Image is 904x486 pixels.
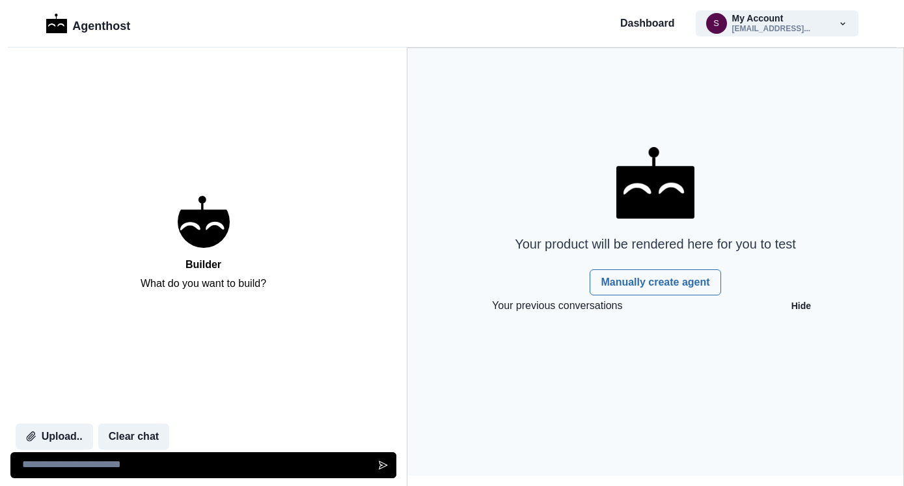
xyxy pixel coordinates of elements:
[784,295,819,316] button: Hide
[141,276,266,291] p: What do you want to build?
[696,10,858,36] button: shelitigates@gmail.comMy Account[EMAIL_ADDRESS]...
[370,452,396,478] button: Send message
[46,12,131,35] a: LogoAgenthost
[492,298,622,314] p: Your previous conversations
[72,12,130,35] p: Agenthost
[590,269,720,295] a: Manually create agent
[178,196,230,248] img: Builder logo
[616,147,694,219] img: AgentHost Logo
[620,16,675,31] a: Dashboard
[98,424,169,450] button: Clear chat
[16,424,93,450] button: Upload..
[46,14,68,33] img: Logo
[185,258,221,271] h2: Builder
[515,234,796,254] p: Your product will be rendered here for you to test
